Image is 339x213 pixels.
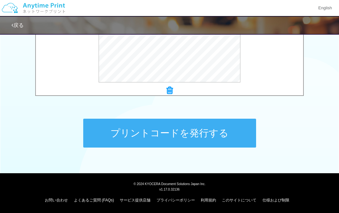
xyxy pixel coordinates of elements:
[222,198,256,202] a: このサイトについて
[157,198,195,202] a: プライバシーポリシー
[120,198,150,202] a: サービス提供店舗
[12,22,24,28] a: 戻る
[83,119,256,148] button: プリントコードを発行する
[133,182,206,186] span: © 2024 KYOCERA Document Solutions Japan Inc.
[262,198,289,202] a: 仕様および制限
[201,198,216,202] a: 利用規約
[45,198,68,202] a: お問い合わせ
[74,198,114,202] a: よくあるご質問 (FAQs)
[159,187,180,191] span: v1.17.0.32136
